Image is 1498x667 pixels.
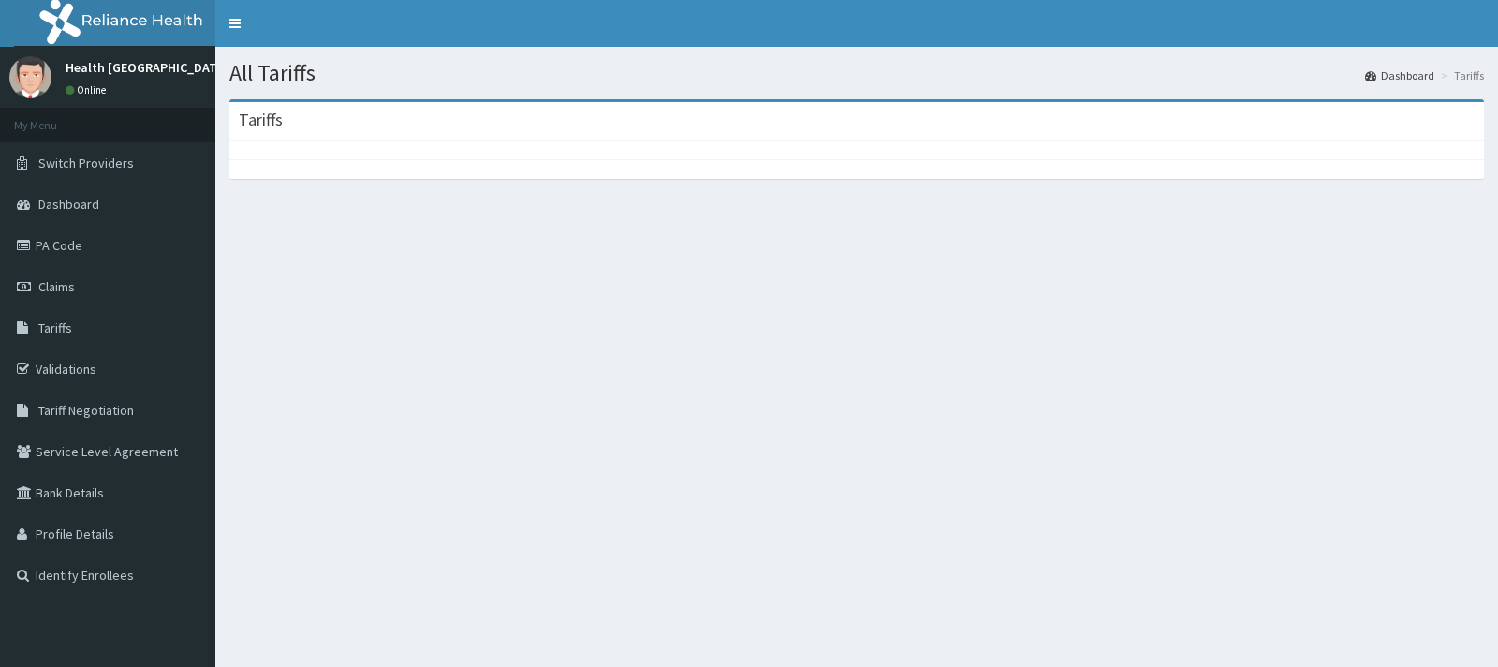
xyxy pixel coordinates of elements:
[239,111,283,128] h3: Tariffs
[38,155,134,171] span: Switch Providers
[229,61,1484,85] h1: All Tariffs
[9,56,51,98] img: User Image
[66,61,228,74] p: Health [GEOGRAPHIC_DATA]
[38,402,134,419] span: Tariff Negotiation
[66,83,110,96] a: Online
[1436,67,1484,83] li: Tariffs
[38,319,72,336] span: Tariffs
[38,196,99,213] span: Dashboard
[38,278,75,295] span: Claims
[1365,67,1434,83] a: Dashboard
